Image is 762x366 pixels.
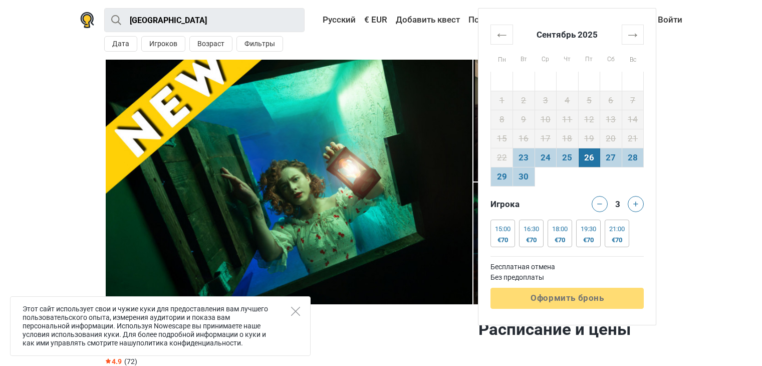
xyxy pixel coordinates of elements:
td: 28 [622,148,644,167]
a: Квест "Логово Великана" photo 3 [473,60,657,181]
button: Дата [104,36,137,52]
a: Войти [655,11,682,29]
div: 18:00 [552,225,568,233]
div: Игрока [486,196,567,212]
div: €70 [524,236,539,244]
div: 16:30 [524,225,539,233]
th: Сентябрь 2025 [513,25,622,44]
td: 9 [513,110,535,129]
div: €70 [609,236,625,244]
a: € EUR [362,11,390,29]
th: Пн [491,44,513,72]
td: 22 [491,148,513,167]
th: Ср [535,44,557,72]
td: 24 [535,148,557,167]
td: 16 [513,129,535,148]
a: Квест "Логово Великана" photo 12 [106,60,472,304]
td: 6 [600,91,622,110]
td: 20 [600,129,622,148]
td: 7 [622,91,644,110]
a: Добавить квест [393,11,462,29]
td: 25 [557,148,579,167]
span: 4.9 [106,357,122,365]
th: Вт [513,44,535,72]
button: Игроков [141,36,185,52]
td: Бесплатная отмена [490,262,644,272]
img: Nowescape logo [80,12,94,28]
div: 21:00 [609,225,625,233]
div: €70 [495,236,511,244]
th: Сб [600,44,622,72]
button: Close [291,307,300,316]
td: 2 [513,91,535,110]
th: Вс [622,44,644,72]
div: 15:00 [495,225,511,233]
td: 17 [535,129,557,148]
a: Подарочная карта [466,11,544,29]
th: ← [491,25,513,44]
td: 10 [535,110,557,129]
span: (72) [124,357,137,365]
input: Попробуйте “Лондон” [104,8,305,32]
td: Без предоплаты [490,272,644,283]
td: 21 [622,129,644,148]
td: 14 [622,110,644,129]
img: Квест "Логово Великана" photo 13 [106,60,472,304]
img: Русский [316,17,323,24]
a: Русский [313,11,358,29]
td: 30 [513,167,535,186]
td: 27 [600,148,622,167]
div: €70 [581,236,596,244]
td: 26 [578,148,600,167]
td: 19 [578,129,600,148]
td: 3 [535,91,557,110]
th: → [622,25,644,44]
div: 3 [612,196,624,210]
div: €70 [552,236,568,244]
a: Квест "Логово Великана" photo 4 [473,182,657,304]
td: 23 [513,148,535,167]
img: Квест "Логово Великана" photo 4 [473,60,657,181]
td: 8 [491,110,513,129]
td: 11 [557,110,579,129]
img: Star [106,358,111,363]
div: Этот сайт использует свои и чужие куки для предоставления вам лучшего пользовательского опыта, из... [10,296,311,356]
th: Пт [578,44,600,72]
td: 29 [491,167,513,186]
td: 15 [491,129,513,148]
div: 19:30 [581,225,596,233]
td: 12 [578,110,600,129]
button: Фильтры [236,36,283,52]
td: 18 [557,129,579,148]
button: Возраст [189,36,232,52]
td: 13 [600,110,622,129]
td: 5 [578,91,600,110]
img: Квест "Логово Великана" photo 5 [473,182,657,304]
td: 1 [491,91,513,110]
h2: Расписание и цены [478,319,657,339]
td: 4 [557,91,579,110]
th: Чт [557,44,579,72]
